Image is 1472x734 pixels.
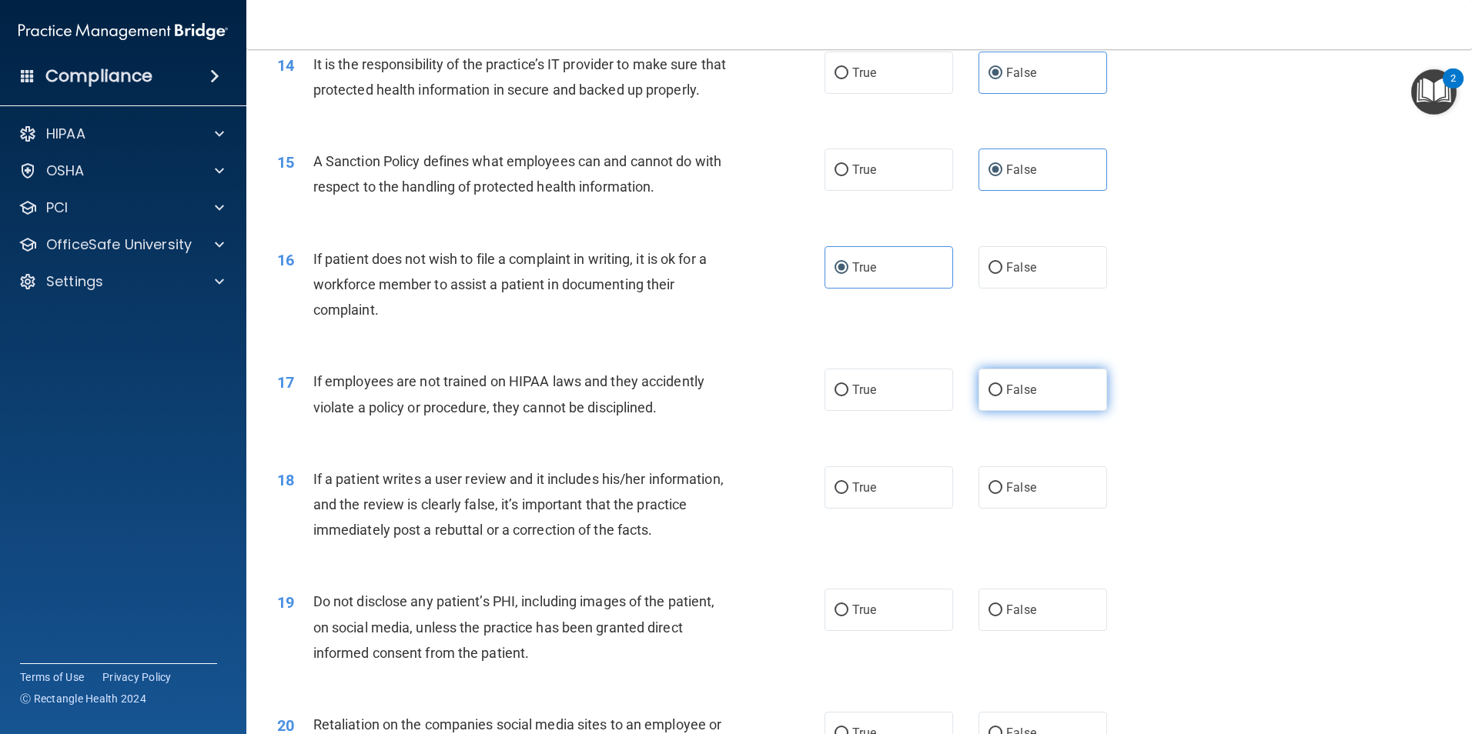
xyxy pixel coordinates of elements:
span: True [852,260,876,275]
span: False [1006,162,1036,177]
span: True [852,65,876,80]
span: False [1006,260,1036,275]
span: Do not disclose any patient’s PHI, including images of the patient, on social media, unless the p... [313,593,715,660]
input: False [989,482,1002,494]
span: If employees are not trained on HIPAA laws and they accidently violate a policy or procedure, the... [313,373,704,415]
input: False [989,165,1002,176]
a: HIPAA [18,125,224,143]
span: True [852,382,876,397]
input: True [835,165,848,176]
a: Terms of Use [20,669,84,685]
span: False [1006,382,1036,397]
p: HIPAA [46,125,85,143]
input: True [835,605,848,616]
a: OSHA [18,162,224,180]
a: PCI [18,199,224,217]
span: False [1006,602,1036,617]
span: If patient does not wish to file a complaint in writing, it is ok for a workforce member to assis... [313,251,707,318]
input: False [989,262,1002,274]
span: Ⓒ Rectangle Health 2024 [20,691,146,706]
p: OSHA [46,162,85,180]
p: OfficeSafe University [46,235,192,254]
p: Settings [46,272,103,291]
span: It is the responsibility of the practice’s IT provider to make sure that protected health informa... [313,56,726,98]
span: True [852,602,876,617]
span: A Sanction Policy defines what employees can and cannot do with respect to the handling of protec... [313,153,721,195]
input: False [989,605,1002,616]
p: PCI [46,199,68,217]
input: False [989,68,1002,79]
span: False [1006,480,1036,495]
span: True [852,480,876,495]
a: Settings [18,272,224,291]
span: 17 [277,373,294,392]
input: True [835,262,848,274]
input: True [835,385,848,396]
span: 14 [277,56,294,75]
input: True [835,68,848,79]
a: OfficeSafe University [18,235,224,254]
span: If a patient writes a user review and it includes his/her information, and the review is clearly ... [313,471,724,538]
span: True [852,162,876,177]
h4: Compliance [45,65,152,87]
a: Privacy Policy [102,669,172,685]
span: 15 [277,153,294,172]
span: 16 [277,251,294,269]
input: False [989,385,1002,396]
input: True [835,482,848,494]
div: 2 [1450,78,1456,98]
button: Open Resource Center, 2 new notifications [1411,69,1457,115]
span: 18 [277,471,294,489]
span: False [1006,65,1036,80]
span: 19 [277,593,294,612]
img: PMB logo [18,16,228,47]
